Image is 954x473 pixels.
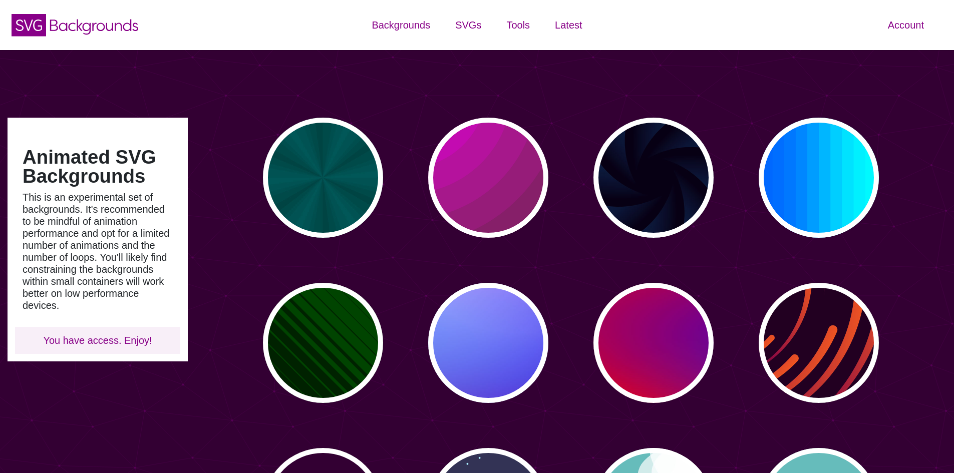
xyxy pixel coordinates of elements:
[428,118,548,238] button: pink circles in circles pulsating background
[263,283,383,403] button: alternating stripes that get larger and smaller in a ripple pattern
[443,10,494,40] a: SVGs
[759,118,879,238] button: blue colors that transform in a fanning motion
[23,148,173,186] h1: Animated SVG Backgrounds
[542,10,594,40] a: Latest
[875,10,936,40] a: Account
[759,283,879,403] button: a slow spinning tornado of design elements
[494,10,542,40] a: Tools
[263,118,383,238] button: green rave light effect animated background
[23,191,173,311] p: This is an experimental set of backgrounds. It's recommended to be mindful of animation performan...
[593,283,714,403] button: animated gradient that changes to each color of the rainbow
[593,118,714,238] button: aperture style background animated to open
[428,283,548,403] button: animated blue and pink gradient
[359,10,443,40] a: Backgrounds
[23,334,173,346] p: You have access. Enjoy!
